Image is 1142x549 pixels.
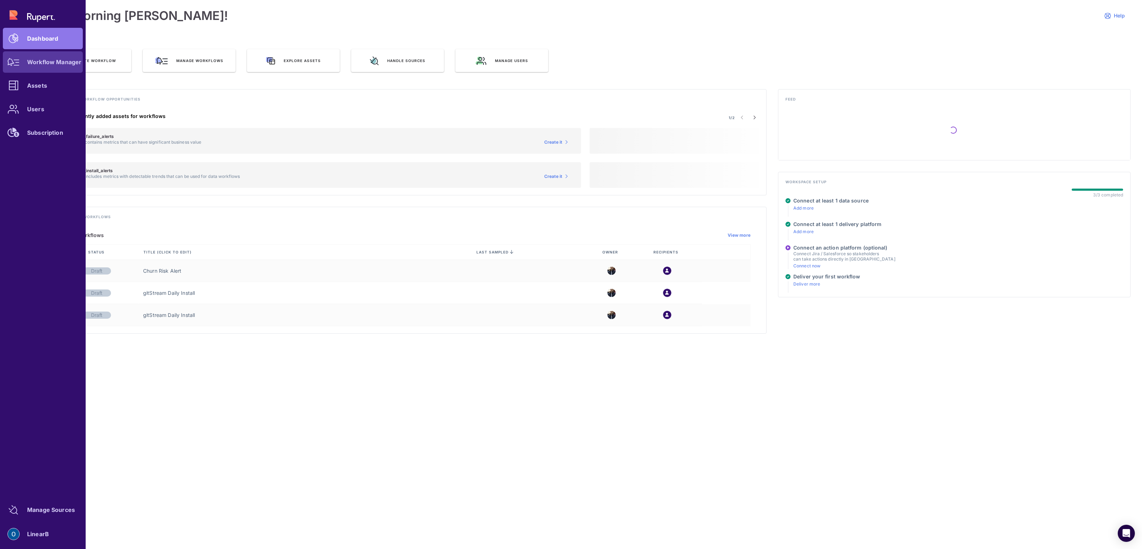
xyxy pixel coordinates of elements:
[793,281,820,287] a: Deliver more
[74,58,116,63] span: Create Workflow
[3,499,83,520] a: Manage Sources
[143,250,193,255] span: Title (click to edit)
[544,174,562,179] span: Create it
[1114,12,1125,19] span: Help
[785,97,1123,106] h4: Feed
[602,250,620,255] span: Owner
[793,245,895,251] h4: Connect an action platform (optional)
[793,197,869,204] h4: Connect at least 1 data source
[46,113,581,119] h4: Suggested recently added assets for workflows
[284,58,321,63] span: Explore assets
[1093,192,1123,197] div: 3/3 completed
[143,312,195,319] a: gitStream Daily Install
[27,130,63,135] div: Subscription
[793,263,820,268] a: Connect now
[39,9,228,23] h1: Good morning [PERSON_NAME]!
[1118,525,1135,542] div: Open Intercom Messenger
[793,205,814,211] a: Add more
[82,289,111,297] div: Draft
[27,508,75,512] div: Manage Sources
[176,58,223,63] span: Manage workflows
[387,58,425,63] span: Handle sources
[793,221,881,227] h4: Connect at least 1 delivery platform
[607,264,616,277] img: 8536607060422_0bde9011646bd95ffc7f_32.jpg
[3,98,83,120] a: Users
[544,139,562,145] span: Create it
[8,528,19,540] img: account-photo
[82,267,111,274] div: Draft
[3,51,83,73] a: Workflow Manager
[728,232,751,238] a: View more
[785,179,1123,189] h4: Workspace setup
[27,60,81,64] div: Workflow Manager
[476,250,509,254] span: last sampled
[729,115,735,120] span: 1/2
[607,308,616,322] img: 8536607060422_0bde9011646bd95ffc7f_32.jpg
[88,250,106,255] span: Status
[653,250,680,255] span: Recipients
[3,75,83,96] a: Assets
[27,532,49,536] div: LinearB
[793,273,860,280] h4: Deliver your first workflow
[793,251,895,262] p: Connect Jira / Salesforce so stakeholders can take actions directly in [GEOGRAPHIC_DATA]
[793,229,814,234] a: Add more
[3,122,83,143] a: Subscription
[46,214,759,224] h4: Track existing workflows
[39,40,1131,49] h3: QUICK ACTIONS
[46,97,759,106] h4: Discover new workflow opportunities
[495,58,528,63] span: Manage users
[607,286,616,299] img: 8536607060422_0bde9011646bd95ffc7f_32.jpg
[27,107,44,111] div: Users
[143,289,195,297] a: gitStream Daily Install
[27,83,47,88] div: Assets
[143,267,181,274] a: Churn Risk Alert
[82,312,111,319] div: Draft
